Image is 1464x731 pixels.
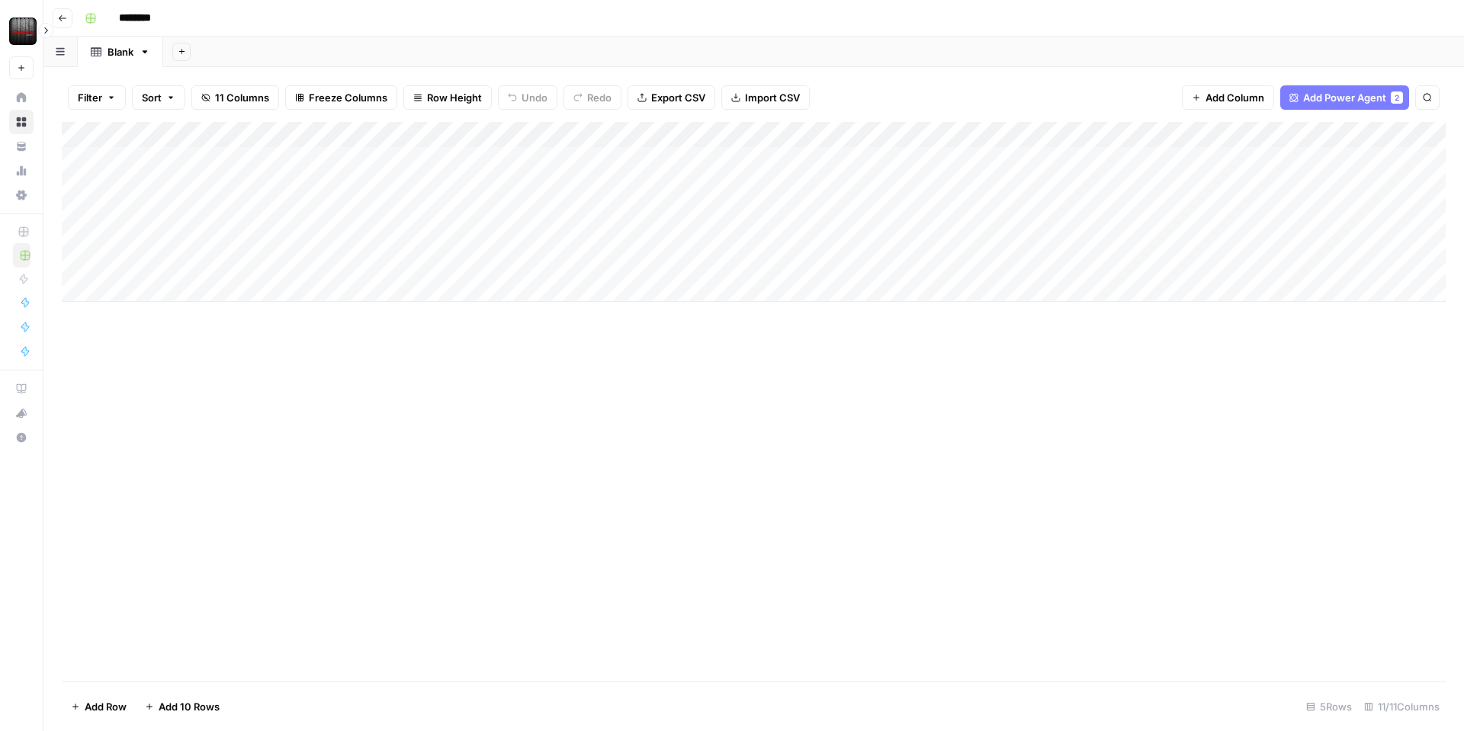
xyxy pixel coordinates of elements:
button: Import CSV [721,85,810,110]
button: Export CSV [628,85,715,110]
span: Undo [522,90,547,105]
span: Add 10 Rows [159,699,220,714]
a: Usage [9,159,34,183]
img: Tire Rack Logo [9,18,37,45]
span: Import CSV [745,90,800,105]
button: Add Power Agent2 [1280,85,1409,110]
button: Freeze Columns [285,85,397,110]
button: Filter [68,85,126,110]
button: Add Row [62,694,136,719]
button: Redo [563,85,621,110]
button: Undo [498,85,557,110]
span: Filter [78,90,102,105]
div: 2 [1391,91,1403,104]
span: 11 Columns [215,90,269,105]
button: Workspace: Tire Rack [9,12,34,50]
div: 5 Rows [1300,694,1358,719]
div: 11/11 Columns [1358,694,1446,719]
div: Blank [108,44,133,59]
a: AirOps Academy [9,377,34,401]
button: What's new? [9,401,34,425]
a: Blank [78,37,163,67]
button: Add 10 Rows [136,694,229,719]
a: Settings [9,183,34,207]
span: Add Column [1206,90,1264,105]
button: Add Column [1182,85,1274,110]
span: Sort [142,90,162,105]
span: Freeze Columns [309,90,387,105]
button: Row Height [403,85,492,110]
span: Add Row [85,699,127,714]
button: 11 Columns [191,85,279,110]
a: Browse [9,110,34,134]
div: What's new? [10,402,33,425]
a: Home [9,85,34,110]
a: Your Data [9,134,34,159]
span: Row Height [427,90,482,105]
span: Redo [587,90,612,105]
span: Export CSV [651,90,705,105]
span: Add Power Agent [1303,90,1386,105]
span: 2 [1395,91,1399,104]
button: Sort [132,85,185,110]
button: Help + Support [9,425,34,450]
